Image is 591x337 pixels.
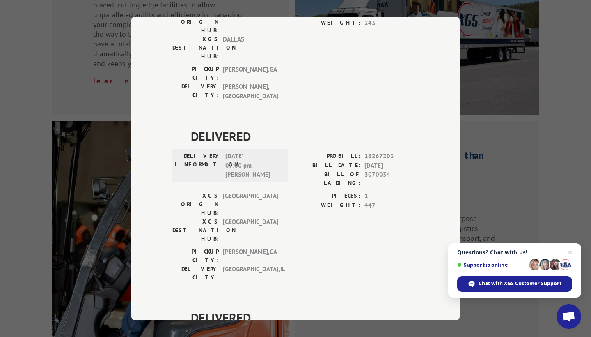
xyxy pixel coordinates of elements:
[457,249,572,256] span: Questions? Chat with us!
[172,35,219,61] label: XGS DESTINATION HUB:
[364,201,419,210] span: 447
[364,170,419,187] span: 3070034
[295,201,360,210] label: WEIGHT:
[223,65,278,82] span: [PERSON_NAME] , GA
[295,192,360,201] label: PIECES:
[295,152,360,161] label: PROBILL:
[364,161,419,171] span: [DATE]
[223,9,278,35] span: [GEOGRAPHIC_DATA]
[223,247,278,265] span: [PERSON_NAME] , GA
[225,152,281,180] span: [DATE] 07:00 pm [PERSON_NAME]
[364,152,419,161] span: 16267203
[172,265,219,282] label: DELIVERY CITY:
[172,217,219,243] label: XGS DESTINATION HUB:
[364,18,419,28] span: 243
[172,9,219,35] label: XGS ORIGIN HUB:
[557,304,581,329] a: Open chat
[175,152,221,180] label: DELIVERY INFORMATION:
[223,265,278,282] span: [GEOGRAPHIC_DATA] , IL
[295,161,360,171] label: BILL DATE:
[172,247,219,265] label: PICKUP CITY:
[223,35,278,61] span: DALLAS
[295,170,360,187] label: BILL OF LADING:
[191,127,419,145] span: DELIVERED
[295,18,360,28] label: WEIGHT:
[223,217,278,243] span: [GEOGRAPHIC_DATA]
[364,192,419,201] span: 1
[223,82,278,101] span: [PERSON_NAME] , [GEOGRAPHIC_DATA]
[223,192,278,217] span: [GEOGRAPHIC_DATA]
[479,280,561,287] span: Chat with XGS Customer Support
[172,65,219,82] label: PICKUP CITY:
[172,192,219,217] label: XGS ORIGIN HUB:
[457,276,572,292] span: Chat with XGS Customer Support
[172,82,219,101] label: DELIVERY CITY:
[191,308,419,327] span: DELIVERED
[457,262,526,268] span: Support is online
